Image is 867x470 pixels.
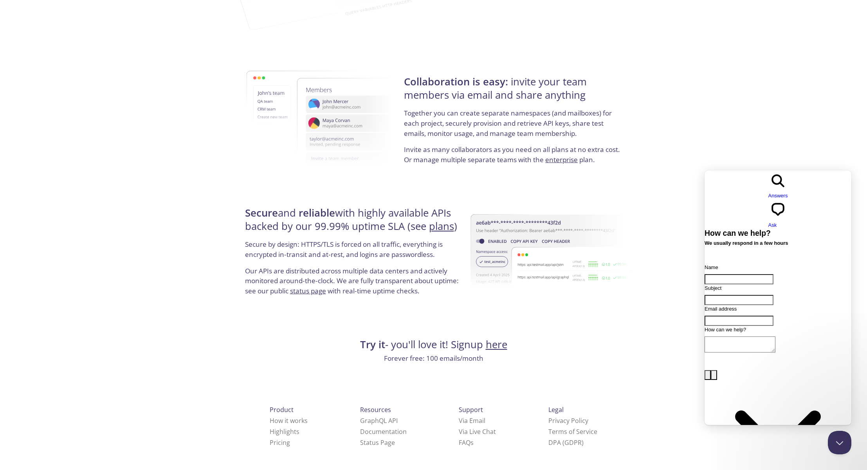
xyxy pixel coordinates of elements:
span: Legal [548,405,564,414]
h4: invite your team members via email and share anything [404,75,622,108]
a: Highlights [270,427,299,436]
a: Privacy Policy [548,416,588,425]
p: Our APIs are distributed across multiple data centers and actively monitored around-the-clock. We... [245,266,463,302]
strong: Try it [360,338,385,351]
h4: - you'll love it! Signup [243,338,625,351]
a: Documentation [360,427,407,436]
img: members-1 [246,49,425,188]
a: Status Page [360,438,395,447]
iframe: Help Scout Beacon - Close [828,431,851,454]
span: Support [459,405,483,414]
a: Via Email [459,416,485,425]
span: Product [270,405,294,414]
h4: and with highly available APIs backed by our 99.99% uptime SLA (see ) [245,206,463,240]
a: enterprise [545,155,578,164]
span: s [470,438,474,447]
strong: Collaboration is easy: [404,75,508,89]
a: plans [429,219,454,233]
a: How it works [270,416,308,425]
a: GraphQL API [360,416,398,425]
a: here [486,338,507,351]
a: DPA (GDPR) [548,438,584,447]
strong: Secure [245,206,278,220]
a: Pricing [270,438,290,447]
a: Via Live Chat [459,427,496,436]
iframe: Help Scout Beacon - Live Chat, Contact Form, and Knowledge Base [705,170,851,425]
p: Forever free: 100 emails/month [243,353,625,363]
p: Secure by design: HTTPS/TLS is forced on all traffic, everything is encrypted in-transit and at-r... [245,239,463,266]
a: FAQ [459,438,474,447]
a: status page [290,286,326,295]
strong: reliable [299,206,335,220]
img: uptime [470,190,632,315]
p: Together you can create separate namespaces (and mailboxes) for each project, securely provision ... [404,108,622,145]
span: Resources [360,405,391,414]
a: Terms of Service [548,427,597,436]
p: Invite as many collaborators as you need on all plans at no extra cost. Or manage multiple separa... [404,145,622,164]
